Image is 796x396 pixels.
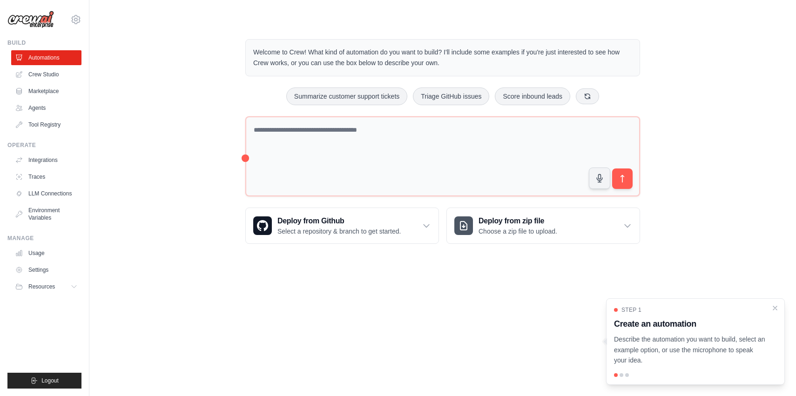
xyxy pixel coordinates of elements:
[11,262,81,277] a: Settings
[11,101,81,115] a: Agents
[479,215,557,227] h3: Deploy from zip file
[28,283,55,290] span: Resources
[277,227,401,236] p: Select a repository & branch to get started.
[11,67,81,82] a: Crew Studio
[771,304,779,312] button: Close walkthrough
[614,317,766,330] h3: Create an automation
[11,279,81,294] button: Resources
[7,11,54,28] img: Logo
[286,87,407,105] button: Summarize customer support tickets
[7,373,81,389] button: Logout
[7,141,81,149] div: Operate
[11,50,81,65] a: Automations
[11,246,81,261] a: Usage
[11,153,81,168] a: Integrations
[253,47,632,68] p: Welcome to Crew! What kind of automation do you want to build? I'll include some examples if you'...
[621,306,641,314] span: Step 1
[11,186,81,201] a: LLM Connections
[413,87,489,105] button: Triage GitHub issues
[7,235,81,242] div: Manage
[11,203,81,225] a: Environment Variables
[749,351,796,396] iframe: Chat Widget
[11,117,81,132] a: Tool Registry
[277,215,401,227] h3: Deploy from Github
[7,39,81,47] div: Build
[614,334,766,366] p: Describe the automation you want to build, select an example option, or use the microphone to spe...
[749,351,796,396] div: 聊天小组件
[11,84,81,99] a: Marketplace
[41,377,59,384] span: Logout
[11,169,81,184] a: Traces
[495,87,570,105] button: Score inbound leads
[479,227,557,236] p: Choose a zip file to upload.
